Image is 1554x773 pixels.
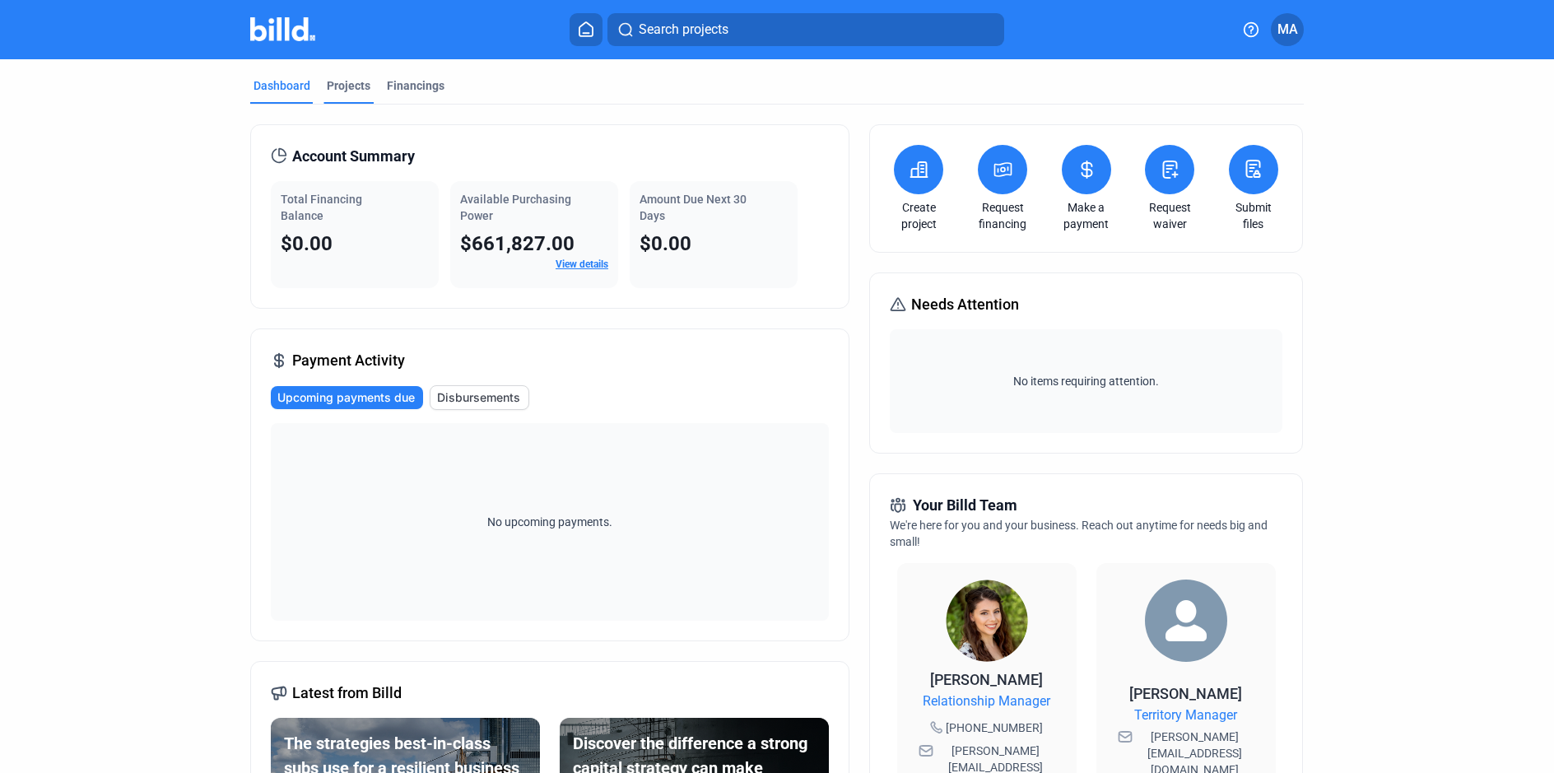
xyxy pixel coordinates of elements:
span: Disbursements [437,389,520,406]
a: Request financing [974,199,1031,232]
span: MA [1277,20,1298,40]
a: View details [556,258,608,270]
span: Amount Due Next 30 Days [640,193,747,222]
span: No upcoming payments. [477,514,623,530]
span: Payment Activity [292,349,405,372]
span: [PHONE_NUMBER] [946,719,1043,736]
span: Your Billd Team [913,494,1017,517]
button: Search projects [607,13,1004,46]
img: Relationship Manager [946,580,1028,662]
a: Make a payment [1058,199,1115,232]
a: Request waiver [1141,199,1198,232]
span: [PERSON_NAME] [1129,685,1242,702]
span: Available Purchasing Power [460,193,571,222]
a: Submit files [1225,199,1282,232]
span: Total Financing Balance [281,193,362,222]
span: We're here for you and your business. Reach out anytime for needs big and small! [890,519,1268,548]
span: $661,827.00 [460,232,575,255]
span: [PERSON_NAME] [930,671,1043,688]
span: $0.00 [281,232,333,255]
img: Billd Company Logo [250,17,315,41]
button: MA [1271,13,1304,46]
button: Upcoming payments due [271,386,423,409]
span: Latest from Billd [292,682,402,705]
span: Search projects [639,20,728,40]
span: $0.00 [640,232,691,255]
img: Territory Manager [1145,580,1227,662]
span: Relationship Manager [923,692,1050,711]
span: Needs Attention [911,293,1019,316]
div: Financings [387,77,444,94]
div: Dashboard [254,77,310,94]
div: Projects [327,77,370,94]
a: Create project [890,199,947,232]
span: Territory Manager [1134,705,1237,725]
span: No items requiring attention. [896,373,1275,389]
button: Disbursements [430,385,529,410]
span: Account Summary [292,145,415,168]
span: Upcoming payments due [277,389,415,406]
